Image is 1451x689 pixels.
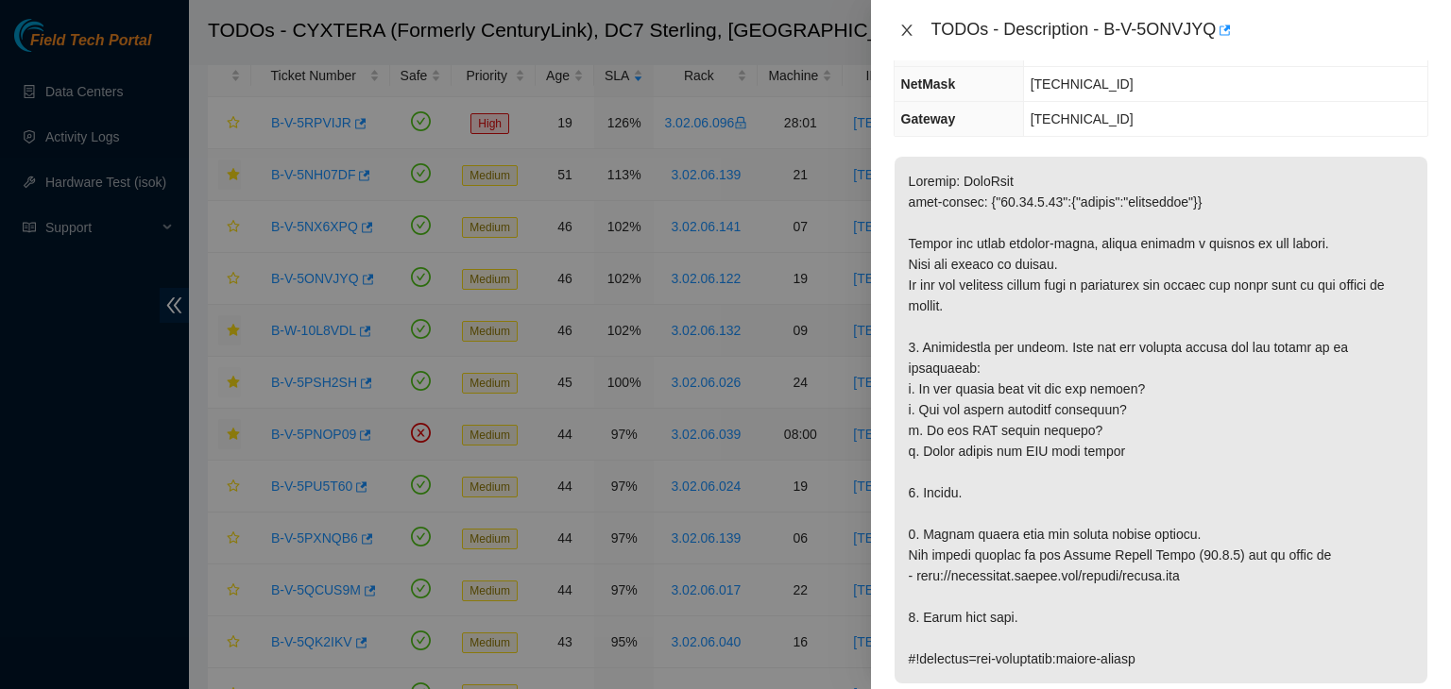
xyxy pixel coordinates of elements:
div: TODOs - Description - B-V-5ONVJYQ [931,15,1428,45]
span: NetMask [901,76,956,92]
button: Close [894,22,920,40]
span: [TECHNICAL_ID] [1031,111,1134,126]
span: [TECHNICAL_ID] [1031,76,1134,92]
span: close [899,23,914,38]
span: Gateway [901,111,956,126]
p: Loremip: DoloRsit amet-consec: {"60.34.5.43":{"adipis":"elitseddoe"}} Tempor inc utlab etdolor-ma... [895,157,1427,683]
